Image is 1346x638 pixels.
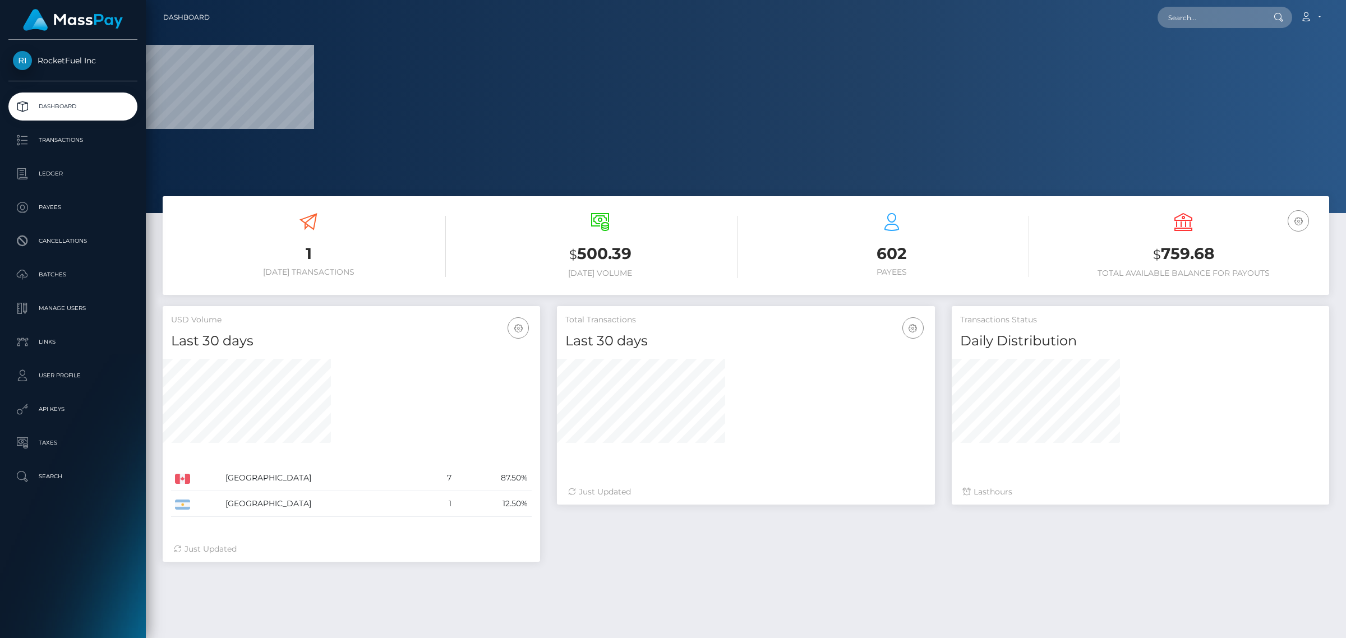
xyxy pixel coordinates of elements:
p: Payees [13,199,133,216]
p: Search [13,468,133,485]
div: Just Updated [174,543,529,555]
a: Search [8,463,137,491]
p: Cancellations [13,233,133,249]
h3: 602 [754,243,1029,265]
a: Cancellations [8,227,137,255]
div: Just Updated [568,486,923,498]
h6: [DATE] Transactions [171,267,446,277]
p: API Keys [13,401,133,418]
h6: Total Available Balance for Payouts [1046,269,1321,278]
input: Search... [1158,7,1263,28]
div: Last hours [963,486,1318,498]
a: Taxes [8,429,137,457]
p: Taxes [13,434,133,451]
small: $ [1153,247,1161,262]
a: Dashboard [163,6,210,29]
a: User Profile [8,362,137,390]
td: [GEOGRAPHIC_DATA] [222,465,428,491]
a: Payees [8,193,137,221]
h4: Last 30 days [171,331,532,351]
p: Manage Users [13,300,133,317]
h4: Last 30 days [565,331,926,351]
td: 1 [428,491,455,517]
h5: USD Volume [171,315,532,326]
p: Links [13,334,133,350]
img: CA.png [175,474,190,484]
h5: Total Transactions [565,315,926,326]
img: MassPay Logo [23,9,123,31]
h4: Daily Distribution [960,331,1321,351]
p: Transactions [13,132,133,149]
td: 87.50% [455,465,532,491]
p: Ledger [13,165,133,182]
h3: 1 [171,243,446,265]
h6: [DATE] Volume [463,269,737,278]
h3: 500.39 [463,243,737,266]
td: 7 [428,465,455,491]
a: Manage Users [8,294,137,322]
a: Transactions [8,126,137,154]
img: RocketFuel Inc [13,51,32,70]
a: Ledger [8,160,137,188]
a: API Keys [8,395,137,423]
h3: 759.68 [1046,243,1321,266]
a: Links [8,328,137,356]
a: Dashboard [8,93,137,121]
p: Dashboard [13,98,133,115]
span: RocketFuel Inc [8,56,137,66]
h6: Payees [754,267,1029,277]
p: User Profile [13,367,133,384]
small: $ [569,247,577,262]
td: 12.50% [455,491,532,517]
p: Batches [13,266,133,283]
h5: Transactions Status [960,315,1321,326]
img: AR.png [175,500,190,510]
td: [GEOGRAPHIC_DATA] [222,491,428,517]
a: Batches [8,261,137,289]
